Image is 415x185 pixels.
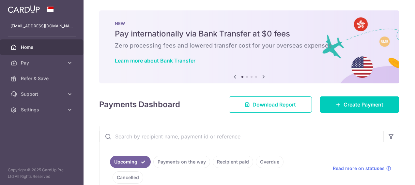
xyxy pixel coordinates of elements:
[99,99,180,110] h4: Payments Dashboard
[344,101,383,108] span: Create Payment
[99,10,399,83] img: Bank transfer banner
[333,165,385,172] span: Read more on statuses
[8,5,40,13] img: CardUp
[10,23,73,29] p: [EMAIL_ADDRESS][DOMAIN_NAME]
[21,107,64,113] span: Settings
[113,171,143,184] a: Cancelled
[256,156,284,168] a: Overdue
[21,44,64,50] span: Home
[21,91,64,97] span: Support
[21,75,64,82] span: Refer & Save
[253,101,296,108] span: Download Report
[110,156,151,168] a: Upcoming
[115,29,384,39] h5: Pay internationally via Bank Transfer at $0 fees
[115,21,384,26] p: NEW
[229,96,312,113] a: Download Report
[213,156,253,168] a: Recipient paid
[115,42,384,50] h6: Zero processing fees and lowered transfer cost for your overseas expenses
[100,126,383,147] input: Search by recipient name, payment id or reference
[333,165,391,172] a: Read more on statuses
[21,60,64,66] span: Pay
[320,96,399,113] a: Create Payment
[115,57,195,64] a: Learn more about Bank Transfer
[153,156,210,168] a: Payments on the way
